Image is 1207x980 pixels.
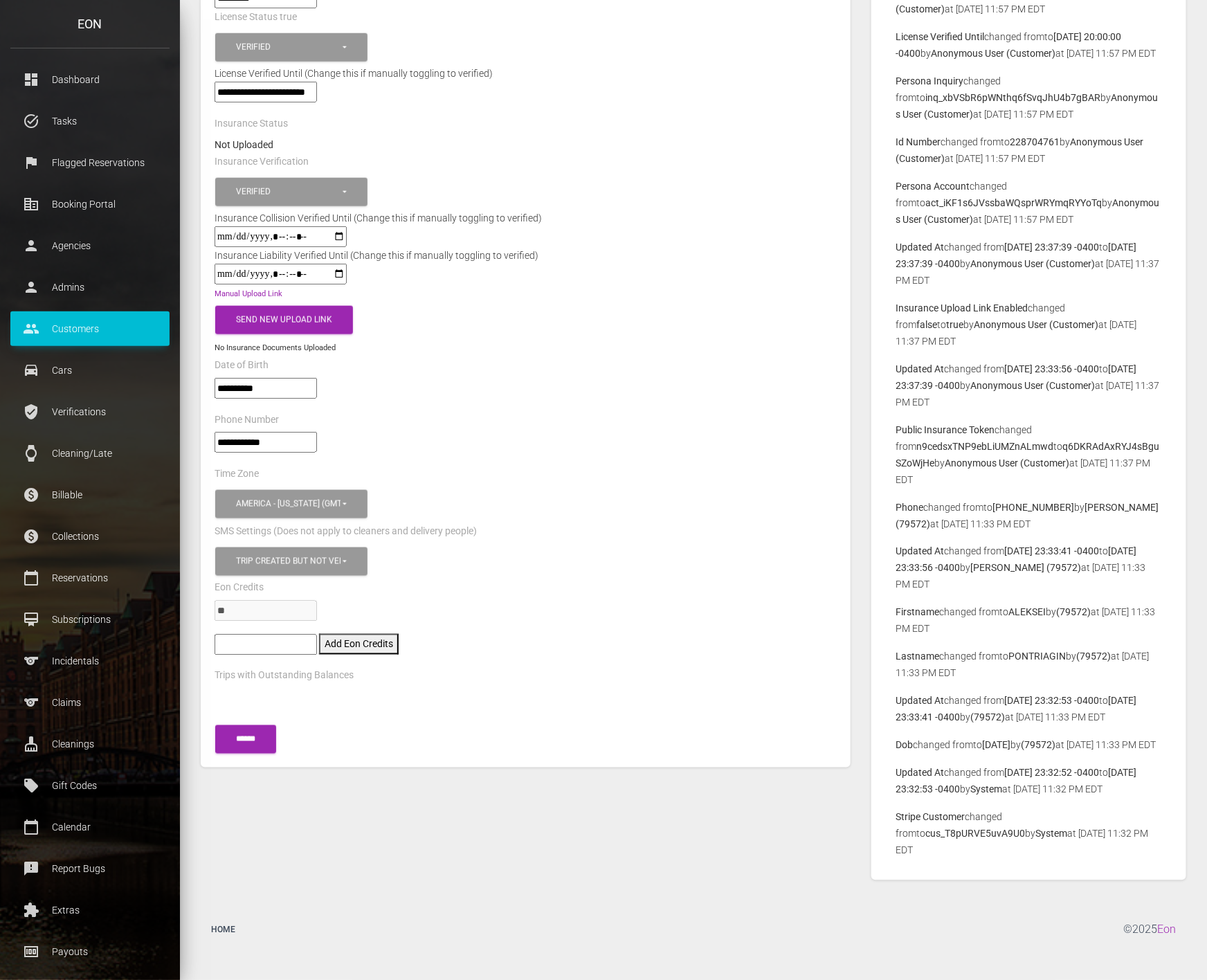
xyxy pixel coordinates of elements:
[215,178,367,206] button: Verified
[10,145,170,180] a: flag Flagged Reservations
[10,394,170,429] a: verified_user Verifications
[215,467,259,481] label: Time Zone
[945,457,1069,469] b: Anonymous User (Customer)
[236,186,341,198] div: Verified
[931,48,1055,59] b: Anonymous User (Customer)
[896,740,913,751] b: Dob
[21,526,159,547] p: Collections
[201,911,246,949] a: Home
[215,525,477,538] label: SMS Settings (Does not apply to cleaners and delivery people)
[10,311,170,346] a: people Customers
[10,104,170,138] a: task_alt Tasks
[215,343,336,352] small: No Insurance Documents Uploaded
[974,319,1098,330] b: Anonymous User (Customer)
[21,318,159,339] p: Customers
[319,634,399,655] button: Add Eon Credits
[215,306,353,334] button: Send New Upload Link
[896,607,939,618] b: Firstname
[10,893,170,927] a: extension Extras
[10,768,170,803] a: local_offer Gift Codes
[970,563,1081,574] b: [PERSON_NAME] (79572)
[10,727,170,761] a: cleaning_services Cleanings
[21,401,159,422] p: Verifications
[896,499,1162,532] p: changed from to by at [DATE] 11:33 PM EDT
[896,75,963,87] b: Persona Inquiry
[1004,242,1099,253] b: [DATE] 23:37:39 -0400
[896,696,944,707] b: Updated At
[1035,828,1067,840] b: System
[21,235,159,256] p: Agencies
[896,242,944,253] b: Updated At
[896,604,1162,637] p: changed from to by at [DATE] 11:33 PM EDT
[1004,546,1099,557] b: [DATE] 23:33:41 -0400
[215,10,297,24] label: License Status true
[970,712,1005,723] b: (79572)
[10,436,170,471] a: watch Cleaning/Late
[1056,607,1091,618] b: (79572)
[236,42,341,53] div: Verified
[896,363,944,374] b: Updated At
[925,828,1025,840] b: cus_T8pURVE5uvA9U0
[896,31,984,42] b: License Verified Until
[1008,651,1066,662] b: PONTRIAGIN
[896,28,1162,62] p: changed from to by at [DATE] 11:57 PM EDT
[21,609,159,630] p: Subscriptions
[21,194,159,215] p: Booking Portal
[925,92,1100,103] b: inq_xbVSbR6pWNthq6fSvqJhU4b7gBAR
[215,490,367,518] button: America - New York (GMT -05:00)
[896,812,965,823] b: Stripe Customer
[21,651,159,671] p: Incidentals
[992,502,1074,513] b: [PHONE_NUMBER]
[21,152,159,173] p: Flagged Reservations
[21,817,159,837] p: Calendar
[204,247,549,264] div: Insurance Liability Verified Until (Change this if manually toggling to verified)
[896,300,1162,350] p: changed from to by at [DATE] 11:37 PM EDT
[215,547,367,576] button: Trip created but not verified, Customer is verified and trip is set to go
[10,519,170,554] a: paid Collections
[10,228,170,263] a: person Agencies
[10,270,170,305] a: person Admins
[215,413,279,427] label: Phone Number
[215,155,309,169] label: Insurance Verification
[10,851,170,886] a: feedback Report Bugs
[236,556,341,568] div: Trip created but not verified , Customer is verified and trip is set to go
[215,581,264,595] label: Eon Credits
[21,484,159,505] p: Billable
[896,134,1162,167] p: changed from to by at [DATE] 11:57 PM EDT
[916,441,1053,452] b: n9cedsxTNP9ebLiUMZnALmwd
[946,319,963,330] b: true
[896,136,941,147] b: Id Number
[896,651,939,662] b: Lastname
[1021,740,1055,751] b: (79572)
[896,73,1162,122] p: changed from to by at [DATE] 11:57 PM EDT
[896,543,1162,593] p: changed from to by at [DATE] 11:33 PM EDT
[982,740,1010,751] b: [DATE]
[204,210,552,226] div: Insurance Collision Verified Until (Change this if manually toggling to verified)
[10,934,170,969] a: money Payouts
[970,258,1095,269] b: Anonymous User (Customer)
[21,111,159,131] p: Tasks
[896,768,944,779] b: Updated At
[21,734,159,754] p: Cleanings
[1010,136,1060,147] b: 228704761
[21,443,159,464] p: Cleaning/Late
[21,858,159,879] p: Report Bugs
[215,289,282,298] a: Manual Upload Link
[896,737,1162,754] p: changed from to by at [DATE] 11:33 PM EDT
[21,775,159,796] p: Gift Codes
[896,361,1162,410] p: changed from to by at [DATE] 11:37 PM EDT
[1157,923,1176,936] a: Eon
[21,277,159,298] p: Admins
[1004,696,1099,707] b: [DATE] 23:32:53 -0400
[215,117,288,131] label: Insurance Status
[21,941,159,962] p: Payouts
[896,765,1162,798] p: changed from to by at [DATE] 11:32 PM EDT
[970,380,1095,391] b: Anonymous User (Customer)
[10,810,170,844] a: calendar_today Calendar
[896,302,1028,314] b: Insurance Upload Link Enabled
[1076,651,1111,662] b: (79572)
[236,498,341,510] div: America - [US_STATE] (GMT -05:00)
[896,421,1162,488] p: changed from to by at [DATE] 11:37 PM EDT
[21,692,159,713] p: Claims
[1004,363,1099,374] b: [DATE] 23:33:56 -0400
